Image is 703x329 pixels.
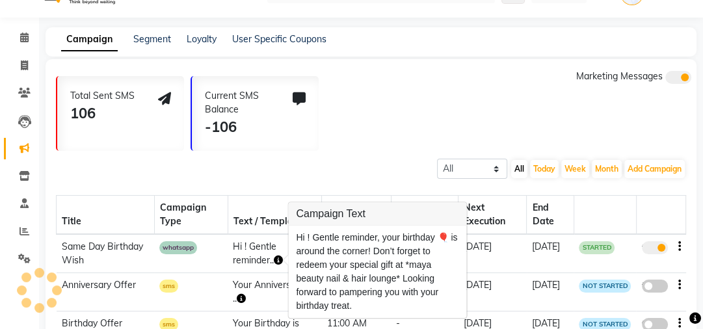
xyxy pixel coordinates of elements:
[458,273,527,311] td: [DATE]
[592,160,622,178] button: Month
[579,280,631,293] span: NOT STARTED
[288,202,466,226] h3: Campaign Text
[57,273,155,311] td: Anniversary Offer
[154,196,228,235] th: Campaign Type
[624,160,685,178] button: Add Campaign
[205,116,293,138] div: -106
[205,89,293,116] div: Current SMS Balance
[228,273,321,311] td: Your Anniversary is ..
[228,196,321,235] th: Text / Template
[642,241,668,254] label: true
[133,33,171,45] a: Segment
[511,160,527,178] button: All
[232,33,326,45] a: User Specific Coupons
[159,280,178,293] span: sms
[458,196,527,235] th: Next Execution
[561,160,589,178] button: Week
[530,160,559,178] button: Today
[70,89,135,103] div: Total Sent SMS
[579,241,615,254] span: STARTED
[228,234,321,273] td: Hi ! Gentle reminder..
[70,103,135,124] div: 106
[527,196,574,235] th: End Date
[57,196,155,235] th: Title
[642,280,668,293] label: false
[458,234,527,273] td: [DATE]
[391,196,458,235] th: Last Execution
[159,241,197,254] span: whatsapp
[61,28,118,51] a: Campaign
[57,234,155,273] td: Same Day Birthday Wish
[296,231,458,313] div: Hi ! Gentle reminder, your birthday 🎈 is around the corner! Don’t forget to redeem your special g...
[576,70,663,82] span: Marketing Messages
[527,273,574,311] td: [DATE]
[322,196,391,235] th: Execution Time
[187,33,217,45] a: Loyalty
[527,234,574,273] td: [DATE]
